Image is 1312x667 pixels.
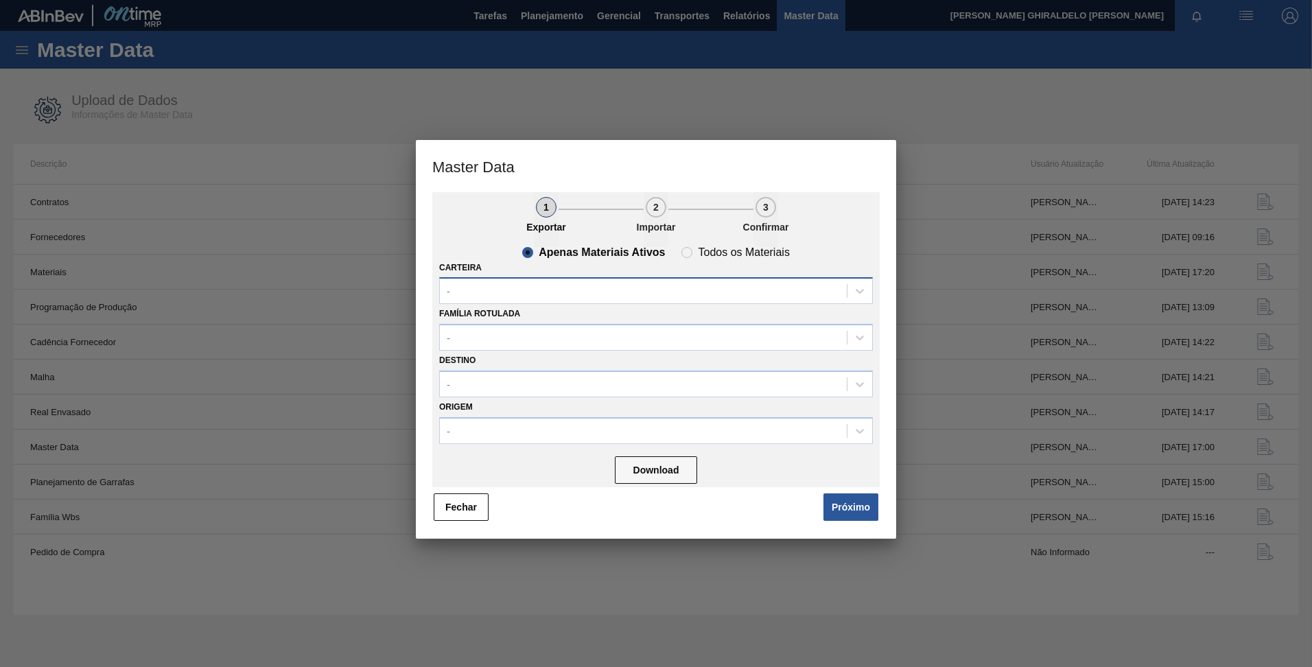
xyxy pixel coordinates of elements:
p: Confirmar [731,222,800,233]
div: - [447,378,450,390]
div: 1 [536,197,557,218]
clb-radio-button: Apenas Materiais Ativos [522,247,665,258]
label: Origem [439,402,473,412]
button: 1Exportar [534,192,559,247]
button: Download [615,456,697,484]
clb-radio-button: Todos os Materiais [681,247,789,258]
button: Próximo [823,493,878,521]
div: 3 [755,197,776,218]
label: Destino [439,355,476,365]
div: - [447,332,450,344]
p: Importar [622,222,690,233]
div: - [447,425,450,436]
h3: Master Data [416,140,896,192]
p: Exportar [512,222,581,233]
button: 2Importar [644,192,668,247]
div: - [447,285,450,297]
label: Carteira [439,263,482,272]
div: 2 [646,197,666,218]
button: 3Confirmar [753,192,778,247]
label: Família Rotulada [439,309,520,318]
button: Fechar [434,493,489,521]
